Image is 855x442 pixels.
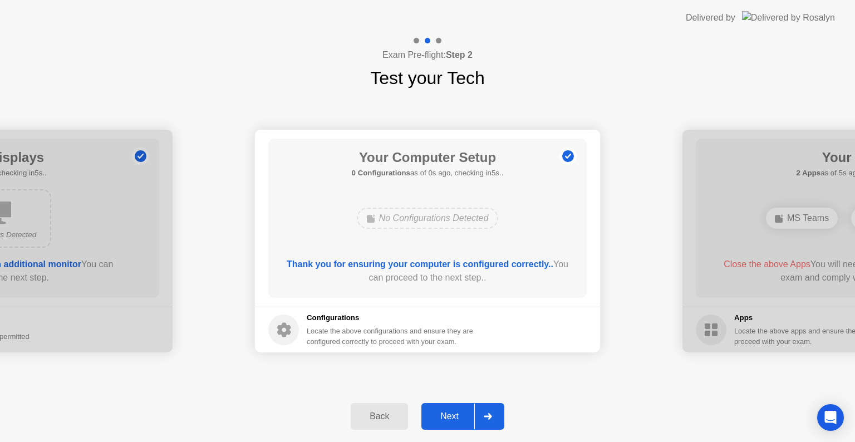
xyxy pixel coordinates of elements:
div: You can proceed to the next step.. [284,258,571,284]
div: Open Intercom Messenger [817,404,844,431]
b: Thank you for ensuring your computer is configured correctly.. [287,259,553,269]
img: Delivered by Rosalyn [742,11,835,24]
b: Step 2 [446,50,473,60]
h1: Your Computer Setup [352,148,504,168]
button: Back [351,403,408,430]
h1: Test your Tech [370,65,485,91]
b: 0 Configurations [352,169,410,177]
div: Delivered by [686,11,735,24]
div: Locate the above configurations and ensure they are configured correctly to proceed with your exam. [307,326,475,347]
h5: Configurations [307,312,475,323]
h5: as of 0s ago, checking in5s.. [352,168,504,179]
div: No Configurations Detected [357,208,499,229]
div: Back [354,411,405,421]
div: Next [425,411,474,421]
h4: Exam Pre-flight: [382,48,473,62]
button: Next [421,403,504,430]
